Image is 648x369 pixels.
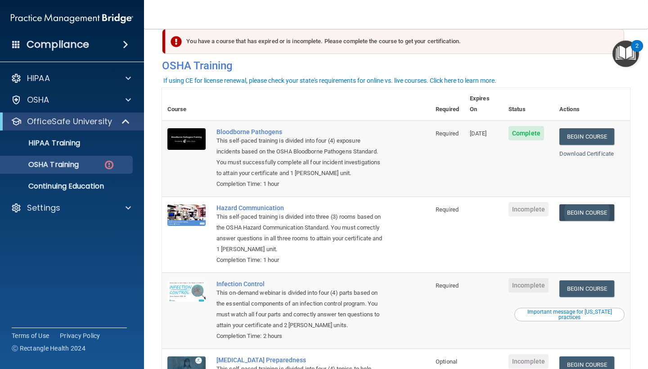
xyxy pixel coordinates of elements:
span: Incomplete [508,202,549,216]
p: HIPAA [27,73,50,84]
div: This self-paced training is divided into three (3) rooms based on the OSHA Hazard Communication S... [216,211,385,255]
h4: OSHA Training [162,59,630,72]
span: Incomplete [508,354,549,369]
a: Begin Course [559,204,614,221]
span: Required [436,130,459,137]
div: This on-demand webinar is divided into four (4) parts based on the essential components of an inf... [216,288,385,331]
a: Download Certificate [559,150,614,157]
img: exclamation-circle-solid-danger.72ef9ffc.png [171,36,182,47]
p: OSHA Training [6,160,79,169]
a: Begin Course [559,128,614,145]
a: Hazard Communication [216,204,385,211]
div: You have a course that has expired or is incomplete. Please complete the course to get your certi... [166,29,624,54]
div: Completion Time: 2 hours [216,331,385,342]
img: PMB logo [11,9,133,27]
a: Terms of Use [12,331,49,340]
th: Required [430,88,464,121]
th: Expires On [464,88,503,121]
th: Course [162,88,211,121]
th: Status [503,88,554,121]
a: Bloodborne Pathogens [216,128,385,135]
button: Read this if you are a dental practitioner in the state of CA [514,308,625,321]
div: Completion Time: 1 hour [216,255,385,265]
div: 2 [635,46,639,58]
p: OfficeSafe University [27,116,112,127]
div: If using CE for license renewal, please check your state's requirements for online vs. live cours... [163,77,496,84]
a: Infection Control [216,280,385,288]
div: Completion Time: 1 hour [216,179,385,189]
a: OfficeSafe University [11,116,130,127]
a: Privacy Policy [60,331,100,340]
span: Ⓒ Rectangle Health 2024 [12,344,85,353]
span: Required [436,282,459,289]
a: [MEDICAL_DATA] Preparedness [216,356,385,364]
a: OSHA [11,94,131,105]
p: OSHA [27,94,49,105]
p: Continuing Education [6,182,129,191]
span: Optional [436,358,457,365]
a: Begin Course [559,280,614,297]
button: Open Resource Center, 2 new notifications [612,40,639,67]
span: [DATE] [470,130,487,137]
a: HIPAA [11,73,131,84]
div: This self-paced training is divided into four (4) exposure incidents based on the OSHA Bloodborne... [216,135,385,179]
p: HIPAA Training [6,139,80,148]
a: Settings [11,202,131,213]
span: Required [436,206,459,213]
span: Incomplete [508,278,549,292]
th: Actions [554,88,630,121]
p: Settings [27,202,60,213]
button: If using CE for license renewal, please check your state's requirements for online vs. live cours... [162,76,498,85]
div: Important message for [US_STATE] practices [516,309,623,320]
h4: Compliance [27,38,89,51]
span: Complete [508,126,544,140]
img: danger-circle.6113f641.png [103,159,115,171]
